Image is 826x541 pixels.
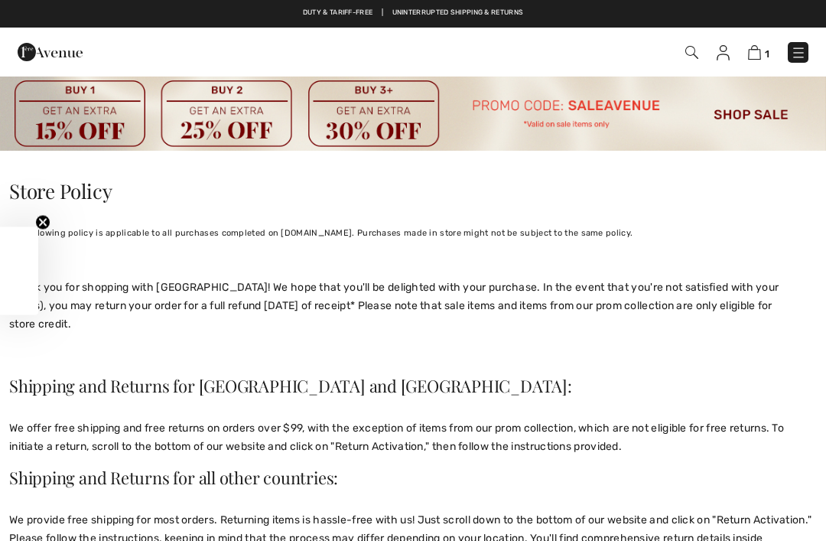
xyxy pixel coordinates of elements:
[717,45,730,60] img: My Info
[9,228,633,238] span: The following policy is applicable to all purchases completed on [DOMAIN_NAME]. Purchases made in...
[791,45,806,60] img: Menu
[9,151,817,217] h1: Store Policy
[9,466,338,489] span: Shipping and Returns for all other countries:
[748,45,761,60] img: Shopping Bag
[9,422,784,453] span: We offer free shipping and free returns on orders over $99, with the exception of items from our ...
[9,281,779,331] span: Thank you for shopping with [GEOGRAPHIC_DATA]! We hope that you'll be delighted with your purchas...
[765,48,769,60] span: 1
[18,44,83,58] a: 1ère Avenue
[685,46,698,59] img: Search
[748,43,769,61] a: 1
[9,374,572,397] span: Shipping and Returns for [GEOGRAPHIC_DATA] and [GEOGRAPHIC_DATA]:
[18,37,83,67] img: 1ère Avenue
[35,214,50,230] button: Close teaser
